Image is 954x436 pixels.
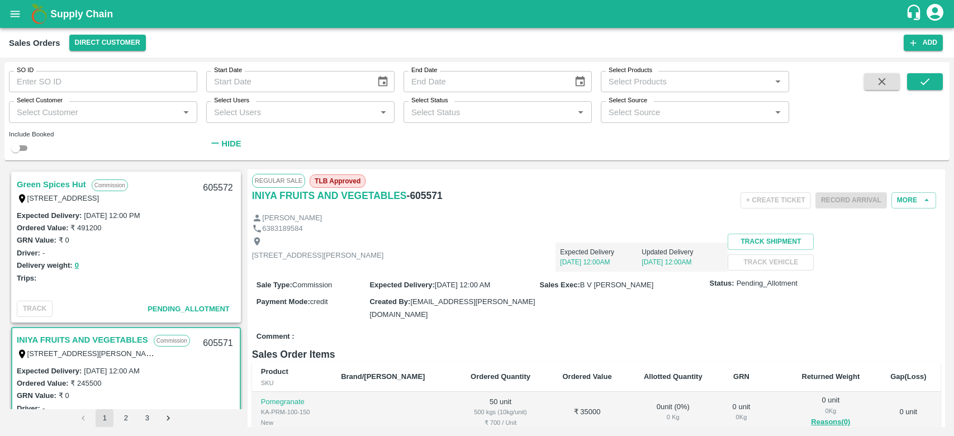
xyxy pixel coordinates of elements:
[609,66,652,75] label: Select Products
[463,407,538,417] div: 500 kgs (10kg/unit)
[221,139,241,148] strong: Hide
[28,3,50,25] img: logo
[802,372,860,381] b: Returned Weight
[560,247,642,257] p: Expected Delivery
[435,281,490,289] span: [DATE] 12:00 AM
[17,224,68,232] label: Ordered Value:
[463,418,538,428] div: ₹ 700 / Unit
[17,379,68,387] label: Ordered Value:
[733,372,749,381] b: GRN
[17,391,56,400] label: GRN Value:
[728,234,814,250] button: Track Shipment
[876,392,941,433] td: 0 unit
[214,96,249,105] label: Select Users
[9,71,197,92] input: Enter SO ID
[75,259,79,272] button: 0
[710,278,734,289] label: Status:
[17,249,40,257] label: Driver:
[96,409,113,427] button: page 1
[891,192,936,208] button: More
[261,407,323,417] div: KA-PRM-100-150
[261,367,288,376] b: Product
[642,247,723,257] p: Updated Delivery
[404,71,565,92] input: End Date
[925,2,945,26] div: account of current user
[17,333,148,347] a: INIYA FRUITS AND VEGETABLES
[604,74,767,89] input: Select Products
[407,188,443,203] h6: - 605571
[50,6,905,22] a: Supply Chain
[454,392,547,433] td: 50 unit
[261,418,323,428] div: New
[17,177,86,192] a: Green Spices Hut
[17,367,82,375] label: Expected Delivery :
[609,96,647,105] label: Select Source
[257,297,310,306] label: Payment Mode :
[252,347,941,362] h6: Sales Order Items
[17,96,63,105] label: Select Customer
[69,35,146,51] button: Select DC
[540,281,580,289] label: Sales Exec :
[604,105,767,119] input: Select Source
[252,250,384,261] p: [STREET_ADDRESS][PERSON_NAME]
[50,8,113,20] b: Supply Chain
[179,105,193,120] button: Open
[27,349,159,358] label: [STREET_ADDRESS][PERSON_NAME]
[12,105,175,119] input: Select Customer
[70,224,101,232] label: ₹ 491200
[292,281,333,289] span: Commission
[27,194,99,202] label: [STREET_ADDRESS]
[411,96,448,105] label: Select Status
[262,213,322,224] p: [PERSON_NAME]
[84,367,139,375] label: [DATE] 12:00 AM
[890,372,926,381] b: Gap(Loss)
[252,188,407,203] h6: INIYA FRUITS AND VEGETABLES
[138,409,156,427] button: Go to page 3
[17,261,73,269] label: Delivery weight:
[257,281,292,289] label: Sale Type :
[17,404,40,413] label: Driver:
[17,211,82,220] label: Expected Delivery :
[644,372,703,381] b: Allotted Quantity
[573,105,588,120] button: Open
[17,66,34,75] label: SO ID
[794,395,867,429] div: 0 unit
[2,1,28,27] button: open drawer
[42,249,45,257] label: -
[310,174,366,188] span: TLB Approved
[154,335,190,347] p: Commission
[17,236,56,244] label: GRN Value:
[642,257,723,267] p: [DATE] 12:00AM
[73,409,179,427] nav: pagination navigation
[376,105,391,120] button: Open
[70,379,101,387] label: ₹ 245500
[407,105,570,119] input: Select Status
[471,372,530,381] b: Ordered Quantity
[117,409,135,427] button: Go to page 2
[59,236,69,244] label: ₹ 0
[369,297,535,318] span: [EMAIL_ADDRESS][PERSON_NAME][DOMAIN_NAME]
[728,402,755,423] div: 0 unit
[905,4,925,24] div: customer-support
[547,392,628,433] td: ₹ 35000
[9,129,197,139] div: Include Booked
[159,409,177,427] button: Go to next page
[771,105,785,120] button: Open
[562,372,611,381] b: Ordered Value
[569,71,591,92] button: Choose date
[737,278,798,289] span: Pending_Allotment
[148,305,230,313] span: Pending_Allotment
[206,71,368,92] input: Start Date
[636,402,710,423] div: 0 unit ( 0 %)
[904,35,943,51] button: Add
[411,66,437,75] label: End Date
[252,174,305,187] span: Regular Sale
[257,331,295,342] label: Comment :
[214,66,242,75] label: Start Date
[560,257,642,267] p: [DATE] 12:00AM
[815,195,887,204] span: Please dispatch the trip before ending
[210,105,373,119] input: Select Users
[794,406,867,416] div: 0 Kg
[261,397,323,407] p: Pomegranate
[262,224,302,234] p: 6383189584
